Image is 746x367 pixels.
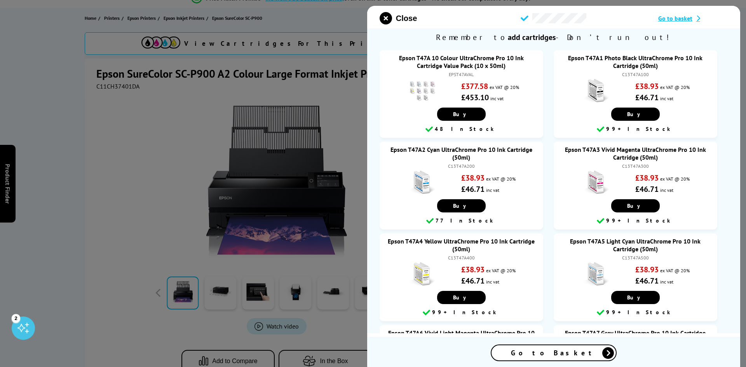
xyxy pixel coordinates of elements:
div: 77 In Stock [383,216,539,226]
strong: £38.93 [636,173,659,183]
div: 2 [12,314,20,322]
div: 99+ In Stock [383,308,539,317]
b: add cartridges [508,32,556,42]
img: Epson T47A3 Vivid Magenta UltraChrome Pro 10 Ink Cartridge (50ml) [583,169,610,196]
span: inc vat [661,187,674,193]
button: close modal [380,12,417,24]
span: ex VAT @ 20% [661,268,690,273]
strong: £46.71 [636,276,659,286]
strong: £38.93 [636,264,659,275]
span: inc vat [491,96,504,101]
div: 99+ In Stock [558,308,713,317]
div: EPST47AVAL [387,71,535,77]
div: 99+ In Stock [558,125,713,134]
div: 99+ In Stock [558,216,713,226]
span: Buy [453,202,470,209]
strong: £38.93 [462,173,485,183]
a: Epson T47A3 Vivid Magenta UltraChrome Pro 10 Ink Cartridge (50ml) [565,146,706,161]
span: Go to Basket [511,348,596,357]
span: ex VAT @ 20% [661,176,690,182]
span: Buy [453,294,470,301]
strong: £38.93 [462,264,485,275]
span: Buy [627,294,644,301]
img: Epson T47A 10 Colour UltraChrome Pro 10 Ink Cartridge Value Pack (10 x 50ml) [409,77,436,104]
span: inc vat [486,279,500,285]
a: Epson T47A4 Yellow UltraChrome Pro 10 Ink Cartridge (50ml) [388,237,535,253]
div: 48 In Stock [383,125,539,134]
span: ex VAT @ 20% [486,176,516,182]
span: inc vat [661,96,674,101]
span: Buy [627,111,644,118]
a: Go to Basket [491,344,617,361]
span: ex VAT @ 20% [661,84,690,90]
span: Buy [453,111,470,118]
span: ex VAT @ 20% [490,84,519,90]
a: Epson T47A2 Cyan UltraChrome Pro 10 Ink Cartridge (50ml) [390,146,532,161]
span: Go to basket [658,14,692,22]
span: Remember to - Don’t run out! [367,28,740,46]
span: inc vat [486,187,500,193]
strong: £46.71 [462,276,485,286]
a: Epson T47A1 Photo Black UltraChrome Pro 10 Ink Cartridge (50ml) [568,54,703,70]
a: Epson T47A5 Light Cyan UltraChrome Pro 10 Ink Cartridge (50ml) [570,237,701,253]
strong: £453.10 [462,92,489,103]
span: inc vat [661,279,674,285]
div: C13T47A400 [387,255,535,261]
img: Epson T47A4 Yellow UltraChrome Pro 10 Ink Cartridge (50ml) [409,261,436,288]
img: Epson T47A2 Cyan UltraChrome Pro 10 Ink Cartridge (50ml) [409,169,436,196]
div: C13T47A500 [561,255,709,261]
div: C13T47A100 [561,71,709,77]
a: Epson T47A 10 Colour UltraChrome Pro 10 Ink Cartridge Value Pack (10 x 50ml) [399,54,524,70]
strong: £46.71 [636,184,659,194]
a: Epson T47A6 Vivid Light Magenta UltraChrome Pro 10 Ink Cartridge (50ml) [388,329,535,344]
strong: £38.93 [636,81,659,91]
div: C13T47A300 [561,163,709,169]
a: Go to basket [658,14,728,22]
span: Buy [627,202,644,209]
div: C13T47A200 [387,163,535,169]
strong: £46.71 [462,184,485,194]
a: Epson T47A7 Grey UltraChrome Pro 10 Ink Cartridge (50ml) [565,329,706,344]
img: Epson T47A5 Light Cyan UltraChrome Pro 10 Ink Cartridge (50ml) [583,261,610,288]
strong: £46.71 [636,92,659,103]
img: Epson T47A1 Photo Black UltraChrome Pro 10 Ink Cartridge (50ml) [583,77,610,104]
strong: £377.58 [462,81,488,91]
span: Close [396,14,417,23]
span: ex VAT @ 20% [486,268,516,273]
